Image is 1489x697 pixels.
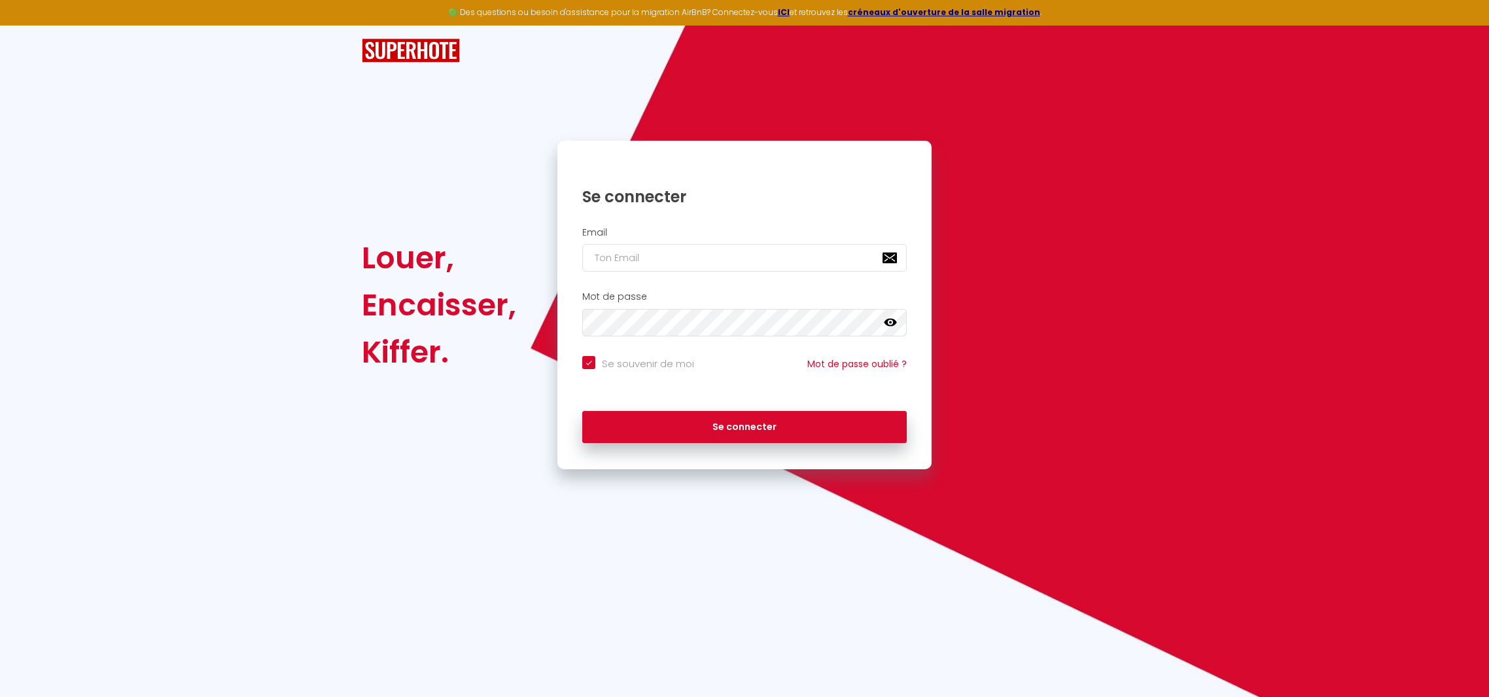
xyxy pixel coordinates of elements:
a: ICI [778,7,790,18]
img: SuperHote logo [362,39,460,63]
h2: Email [582,227,907,238]
div: Encaisser, [362,281,516,329]
div: Louer, [362,234,516,281]
div: Kiffer. [362,329,516,376]
h1: Se connecter [582,187,907,207]
a: Mot de passe oublié ? [807,357,907,370]
a: créneaux d'ouverture de la salle migration [848,7,1040,18]
input: Ton Email [582,244,907,272]
button: Se connecter [582,411,907,444]
h2: Mot de passe [582,291,907,302]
